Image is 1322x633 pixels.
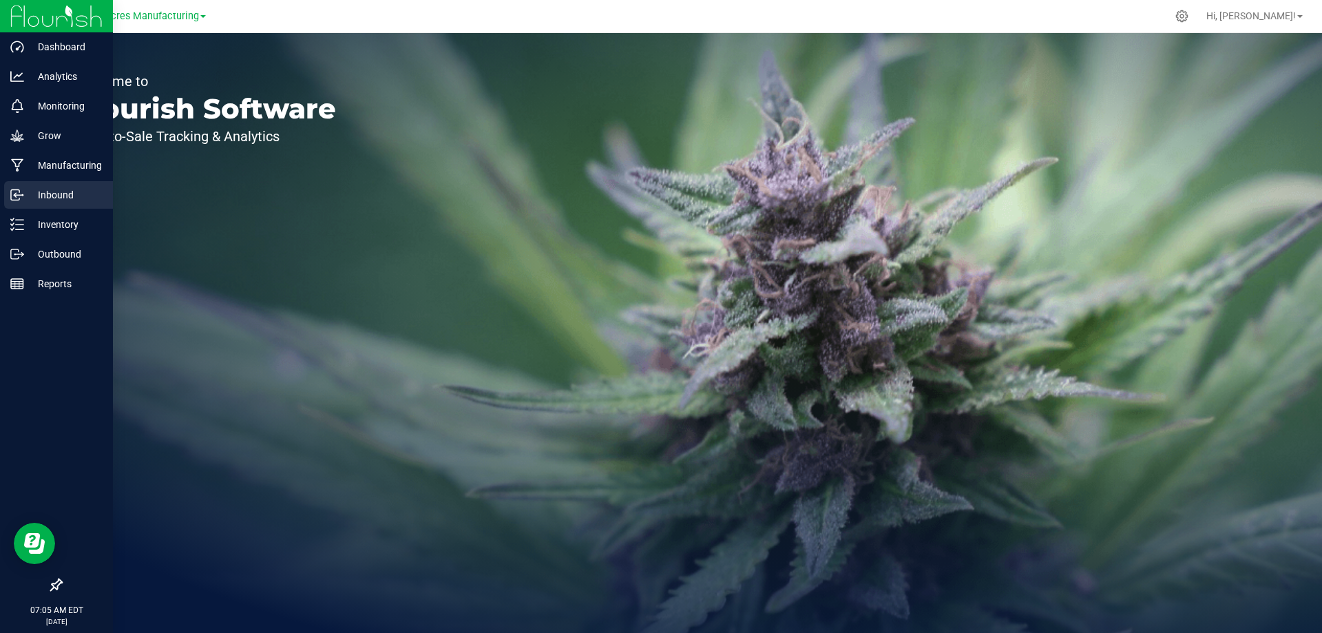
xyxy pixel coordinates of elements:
[24,157,107,174] p: Manufacturing
[1173,10,1190,23] div: Manage settings
[24,98,107,114] p: Monitoring
[10,247,24,261] inline-svg: Outbound
[24,216,107,233] p: Inventory
[1206,10,1296,21] span: Hi, [PERSON_NAME]!
[10,70,24,83] inline-svg: Analytics
[10,99,24,113] inline-svg: Monitoring
[10,129,24,143] inline-svg: Grow
[24,68,107,85] p: Analytics
[24,39,107,55] p: Dashboard
[10,40,24,54] inline-svg: Dashboard
[10,188,24,202] inline-svg: Inbound
[74,74,336,88] p: Welcome to
[6,604,107,616] p: 07:05 AM EDT
[14,523,55,564] iframe: Resource center
[10,277,24,291] inline-svg: Reports
[24,127,107,144] p: Grow
[24,246,107,262] p: Outbound
[24,187,107,203] p: Inbound
[74,95,336,123] p: Flourish Software
[10,218,24,231] inline-svg: Inventory
[6,616,107,627] p: [DATE]
[74,129,336,143] p: Seed-to-Sale Tracking & Analytics
[24,276,107,292] p: Reports
[75,10,199,22] span: Green Acres Manufacturing
[10,158,24,172] inline-svg: Manufacturing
